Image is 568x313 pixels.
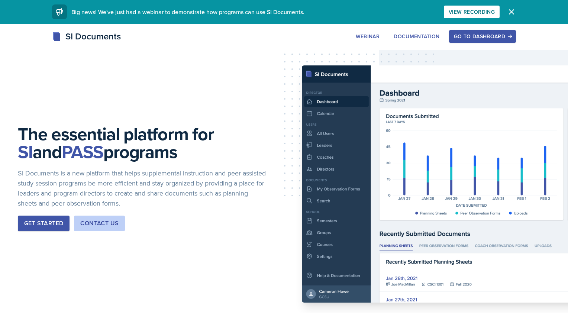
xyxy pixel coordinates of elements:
button: Contact Us [74,216,125,231]
div: SI Documents [52,30,121,43]
button: Documentation [389,30,445,43]
div: Contact Us [80,219,119,228]
div: Documentation [394,33,440,39]
div: View Recording [449,9,495,15]
button: Get Started [18,216,70,231]
button: Go to Dashboard [449,30,516,43]
span: Big news! We've just had a webinar to demonstrate how programs can use SI Documents. [71,8,304,16]
button: Webinar [351,30,384,43]
div: Go to Dashboard [454,33,511,39]
div: Webinar [356,33,380,39]
div: Get Started [24,219,63,228]
button: View Recording [444,6,500,18]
